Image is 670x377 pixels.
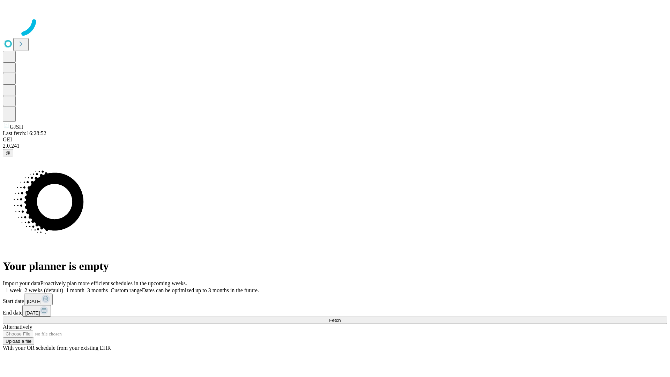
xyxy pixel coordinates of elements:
[24,294,53,305] button: [DATE]
[3,280,40,286] span: Import your data
[142,287,259,293] span: Dates can be optimized up to 3 months in the future.
[10,124,23,130] span: GJSH
[3,149,13,156] button: @
[3,324,32,330] span: Alternatively
[22,305,51,317] button: [DATE]
[3,338,34,345] button: Upload a file
[87,287,108,293] span: 3 months
[3,294,667,305] div: Start date
[6,150,10,155] span: @
[24,287,63,293] span: 2 weeks (default)
[25,310,40,316] span: [DATE]
[40,280,187,286] span: Proactively plan more efficient schedules in the upcoming weeks.
[3,345,111,351] span: With your OR schedule from your existing EHR
[3,143,667,149] div: 2.0.241
[3,260,667,273] h1: Your planner is empty
[111,287,142,293] span: Custom range
[3,130,46,136] span: Last fetch: 16:28:52
[27,299,42,304] span: [DATE]
[6,287,22,293] span: 1 week
[3,305,667,317] div: End date
[66,287,84,293] span: 1 month
[3,317,667,324] button: Fetch
[3,136,667,143] div: GEI
[329,318,341,323] span: Fetch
